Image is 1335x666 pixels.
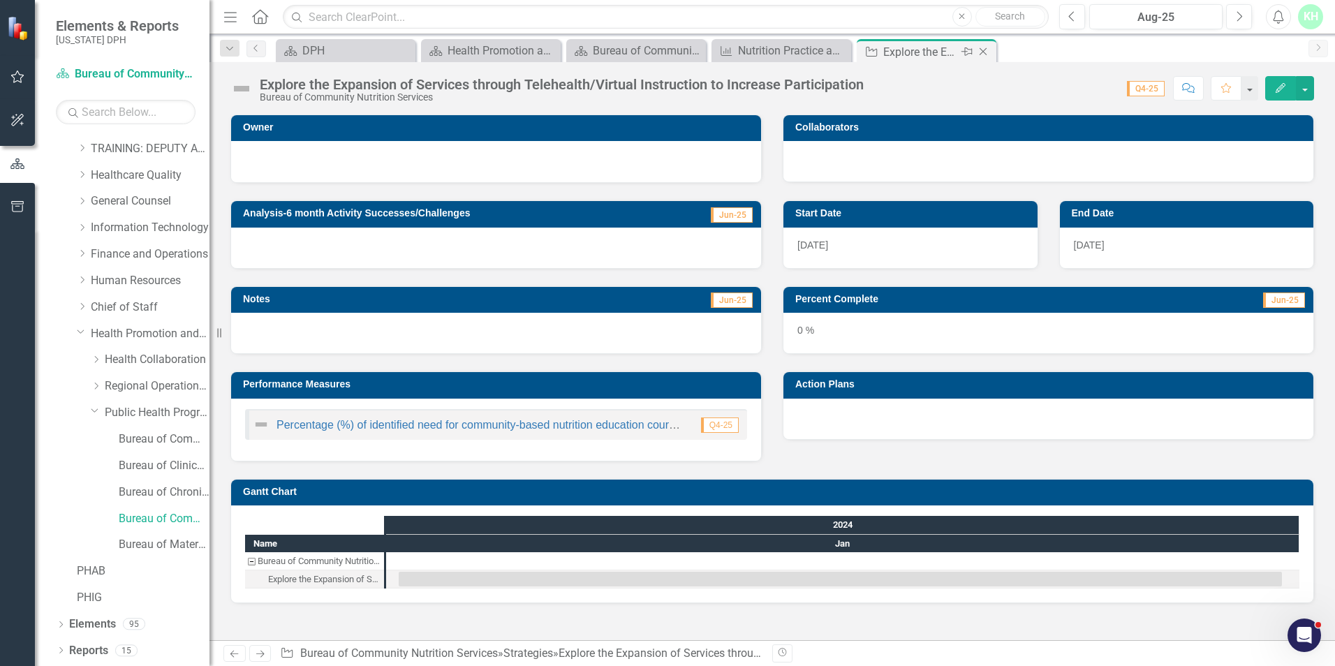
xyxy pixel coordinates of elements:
[783,313,1313,353] div: 0 %
[276,419,887,431] a: Percentage (%) of identified need for community-based nutrition education courses that are met ac...
[386,535,1299,553] div: Jan
[701,417,739,433] span: Q4-25
[119,484,209,501] a: Bureau of Chronic Disease and Injury Prevention
[715,42,848,59] a: Nutrition Practice and SNAP-Ed Program
[119,537,209,553] a: Bureau of Maternal and Child Health
[711,293,753,308] span: Jun-25
[245,535,384,552] div: Name
[245,552,384,570] div: Task: Bureau of Community Nutrition Services Start date: 2024-01-01 End date: 2024-01-02
[245,552,384,570] div: Bureau of Community Nutrition Services
[279,42,412,59] a: DPH
[245,570,384,589] div: Task: Start date: 2024-01-01 End date: 2024-01-31
[119,511,209,527] a: Bureau of Community Nutrition Services
[243,487,1306,497] h3: Gantt Chart
[448,42,557,59] div: Health Promotion and Services
[230,77,253,100] img: Not Defined
[711,207,753,223] span: Jun-25
[77,590,209,606] a: PHIG
[243,294,440,304] h3: Notes
[253,416,270,433] img: Not Defined
[883,43,958,61] div: Explore the Expansion of Services through Telehealth/Virtual Instruction to Increase Participation
[593,42,702,59] div: Bureau of Community Nutrition Services
[300,646,498,660] a: Bureau of Community Nutrition Services
[91,220,209,236] a: Information Technology
[91,299,209,316] a: Chief of Staff
[56,100,196,124] input: Search Below...
[105,405,209,421] a: Public Health Programs
[91,168,209,184] a: Healthcare Quality
[260,77,864,92] div: Explore the Expansion of Services through Telehealth/Virtual Instruction to Increase Participation
[302,42,412,59] div: DPH
[123,619,145,630] div: 95
[91,246,209,262] a: Finance and Operations
[105,352,209,368] a: Health Collaboration
[1263,293,1305,308] span: Jun-25
[503,646,553,660] a: Strategies
[425,42,557,59] a: Health Promotion and Services
[243,208,672,219] h3: Analysis-6 month Activity Successes/Challenges
[280,646,762,662] div: » »
[91,141,209,157] a: TRAINING: DEPUTY AREA
[115,644,138,656] div: 15
[243,122,754,133] h3: Owner
[56,17,179,34] span: Elements & Reports
[258,552,380,570] div: Bureau of Community Nutrition Services
[795,379,1306,390] h3: Action Plans
[797,239,828,251] span: [DATE]
[77,563,209,579] a: PHAB
[386,516,1299,534] div: 2024
[91,273,209,289] a: Human Resources
[995,10,1025,22] span: Search
[975,7,1045,27] button: Search
[243,379,754,390] h3: Performance Measures
[1288,619,1321,652] iframe: Intercom live chat
[56,66,196,82] a: Bureau of Community Nutrition Services
[1094,9,1218,26] div: Aug-25
[245,570,384,589] div: Explore the Expansion of Services through Telehealth/Virtual Instruction to Increase Participation
[69,616,116,632] a: Elements
[283,5,1049,29] input: Search ClearPoint...
[6,15,33,41] img: ClearPoint Strategy
[559,646,1034,660] div: Explore the Expansion of Services through Telehealth/Virtual Instruction to Increase Participation
[119,431,209,447] a: Bureau of Communicable Disease Prevention and Control
[795,122,1306,133] h3: Collaborators
[795,294,1131,304] h3: Percent Complete
[570,42,702,59] a: Bureau of Community Nutrition Services
[56,34,179,45] small: [US_STATE] DPH
[1089,4,1223,29] button: Aug-25
[268,570,380,589] div: Explore the Expansion of Services through Telehealth/Virtual Instruction to Increase Participation
[795,208,1031,219] h3: Start Date
[1127,81,1165,96] span: Q4-25
[105,378,209,394] a: Regional Operations and Community Engagement
[91,193,209,209] a: General Counsel
[260,92,864,103] div: Bureau of Community Nutrition Services
[119,458,209,474] a: Bureau of Clinical Services
[69,643,108,659] a: Reports
[1074,239,1105,251] span: [DATE]
[91,326,209,342] a: Health Promotion and Services
[738,42,848,59] div: Nutrition Practice and SNAP-Ed Program
[1072,208,1307,219] h3: End Date
[1298,4,1323,29] button: KH
[399,572,1282,586] div: Task: Start date: 2024-01-01 End date: 2024-01-31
